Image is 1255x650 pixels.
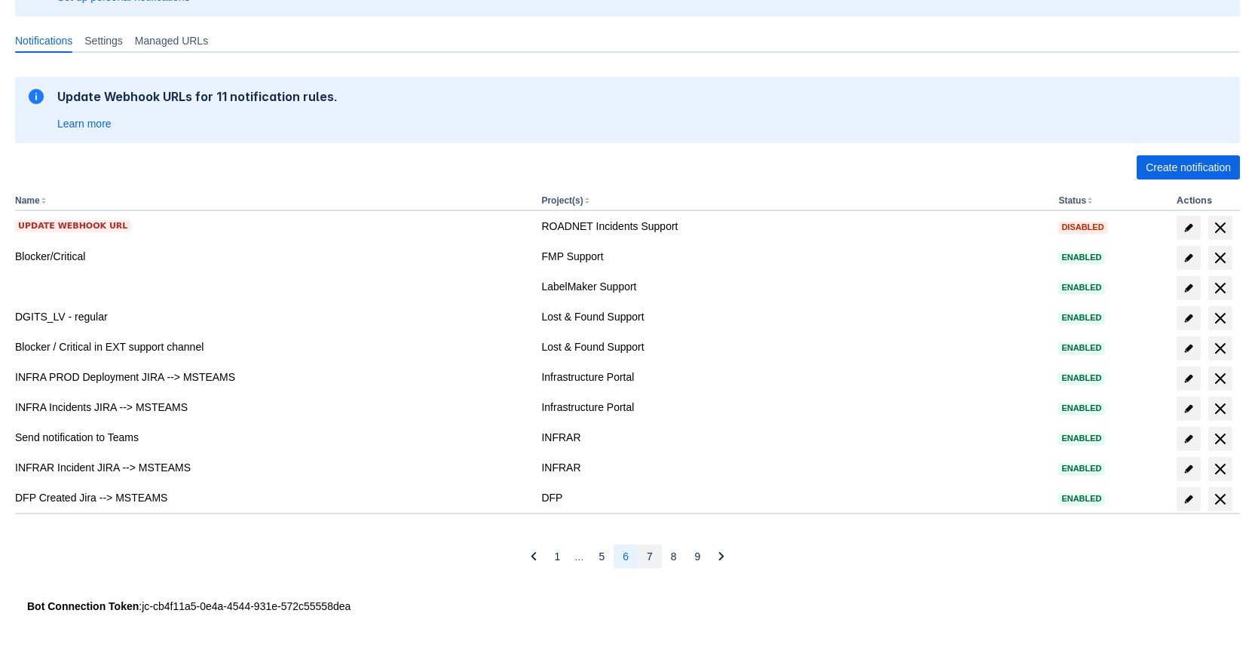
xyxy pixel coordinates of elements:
span: delete [1211,219,1229,237]
div: INFRA PROD Deployment JIRA --> MSTEAMS [15,369,529,385]
div: DFP [541,490,1046,505]
a: Learn more [57,116,112,131]
span: Enabled [1058,374,1104,382]
span: 7 [647,544,653,569]
span: Enabled [1058,253,1104,262]
div: Infrastructure Portal [541,400,1046,415]
div: Infrastructure Portal [541,369,1046,385]
button: Page 1 [546,544,570,569]
div: Lost & Found Support [541,339,1046,354]
span: delete [1211,490,1229,508]
nav: Pagination [522,544,734,569]
span: edit [1183,282,1195,294]
span: delete [1211,309,1229,327]
span: edit [1183,373,1195,385]
div: Send notification to Teams [15,430,529,445]
span: delete [1211,339,1229,357]
span: Enabled [1058,314,1104,322]
span: delete [1211,279,1229,297]
button: Page 7 [638,544,662,569]
span: Managed URLs [135,33,208,48]
span: edit [1183,433,1195,445]
div: INFRAR [541,430,1046,445]
span: information [27,87,45,106]
span: delete [1211,400,1229,418]
div: ROADNET Incidents Support [541,219,1046,234]
div: LabelMaker Support [541,279,1046,294]
button: Page 8 [662,544,686,569]
button: Status [1058,195,1086,206]
span: delete [1211,249,1229,267]
span: 9 [695,544,701,569]
span: delete [1211,369,1229,388]
span: Enabled [1058,284,1104,292]
div: Blocker / Critical in EXT support channel [15,339,529,354]
span: Create notification [1146,155,1231,179]
span: 8 [671,544,677,569]
span: delete [1211,430,1229,448]
div: DFP Created Jira --> MSTEAMS [15,490,529,505]
span: 6 [623,544,629,569]
span: edit [1183,463,1195,475]
span: Update webhook URL [18,220,127,232]
span: Enabled [1058,495,1104,503]
button: Previous [522,544,546,569]
button: Project(s) [541,195,583,206]
button: Next [709,544,733,569]
button: Name [15,195,40,206]
span: edit [1183,403,1195,415]
span: delete [1211,460,1229,478]
div: INFRAR Incident JIRA --> MSTEAMS [15,460,529,475]
span: Enabled [1058,465,1104,473]
div: Lost & Found Support [541,309,1046,324]
span: Enabled [1058,404,1104,412]
button: Create notification [1137,155,1240,179]
span: edit [1183,222,1195,234]
div: : jc-cb4f11a5-0e4a-4544-931e-572c55558dea [27,599,1228,614]
span: Disabled [1058,223,1107,231]
span: … [575,549,583,564]
span: edit [1183,312,1195,324]
span: Enabled [1058,344,1104,352]
div: INFRAR [541,460,1046,475]
span: Enabled [1058,434,1104,443]
button: Page 6 [614,544,638,569]
span: Settings [84,33,123,48]
button: Page 5 [589,544,614,569]
span: edit [1183,252,1195,264]
span: Notifications [15,33,72,48]
span: 1 [555,544,561,569]
div: FMP Support [541,249,1046,264]
h2: Update Webhook URLs for 11 notification rules. [57,89,338,104]
strong: Bot Connection Token [27,600,139,612]
div: INFRA Incidents JIRA --> MSTEAMS [15,400,529,415]
span: edit [1183,342,1195,354]
button: Page 9 [686,544,710,569]
span: edit [1183,493,1195,505]
th: Actions [1171,192,1240,211]
div: Blocker/Critical [15,249,529,264]
div: DGITS_LV - regular [15,309,529,324]
span: 5 [598,544,605,569]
